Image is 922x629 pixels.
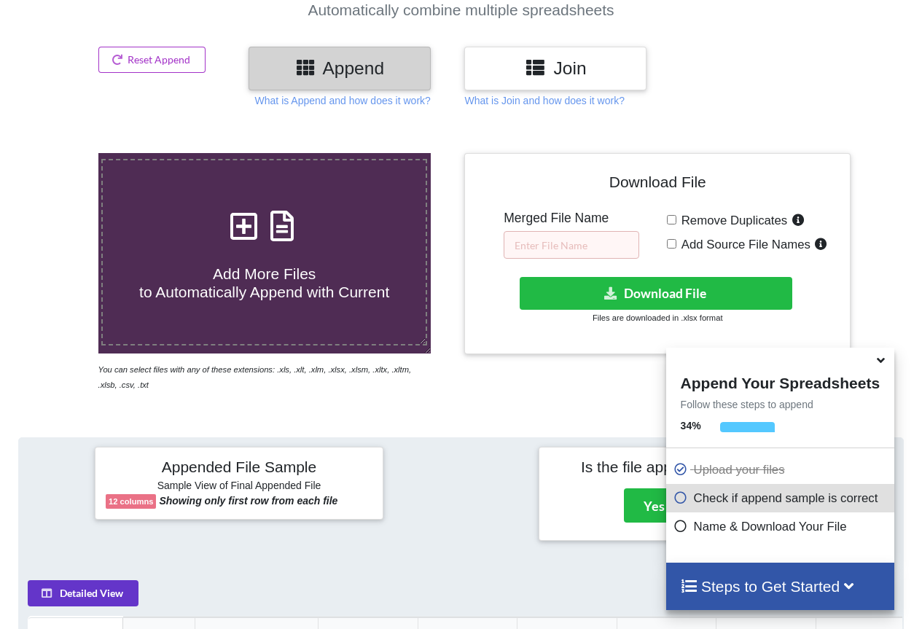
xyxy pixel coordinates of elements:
[98,47,206,73] button: Reset Append
[681,420,701,431] b: 34 %
[259,58,420,79] h3: Append
[106,458,372,478] h4: Appended File Sample
[666,397,894,412] p: Follow these steps to append
[109,497,154,506] b: 12 columns
[106,480,372,494] h6: Sample View of Final Appended File
[159,495,337,507] b: Showing only first row from each file
[504,231,639,259] input: Enter File Name
[593,313,722,322] small: Files are downloaded in .xlsx format
[673,517,891,536] p: Name & Download Your File
[520,277,793,310] button: Download File
[624,488,684,522] button: Yes
[475,164,840,206] h4: Download File
[139,265,389,300] span: Add More Files to Automatically Append with Current
[550,458,816,476] h4: Is the file appended correctly?
[676,238,810,251] span: Add Source File Names
[666,370,894,392] h4: Append Your Spreadsheets
[673,461,891,479] p: Upload your files
[255,93,431,108] p: What is Append and how does it work?
[475,58,636,79] h3: Join
[464,93,624,108] p: What is Join and how does it work?
[673,489,891,507] p: Check if append sample is correct
[504,211,639,226] h5: Merged File Name
[676,214,788,227] span: Remove Duplicates
[681,577,880,595] h4: Steps to Get Started
[28,580,138,606] button: Detailed View
[98,365,412,389] i: You can select files with any of these extensions: .xls, .xlt, .xlm, .xlsx, .xlsm, .xltx, .xltm, ...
